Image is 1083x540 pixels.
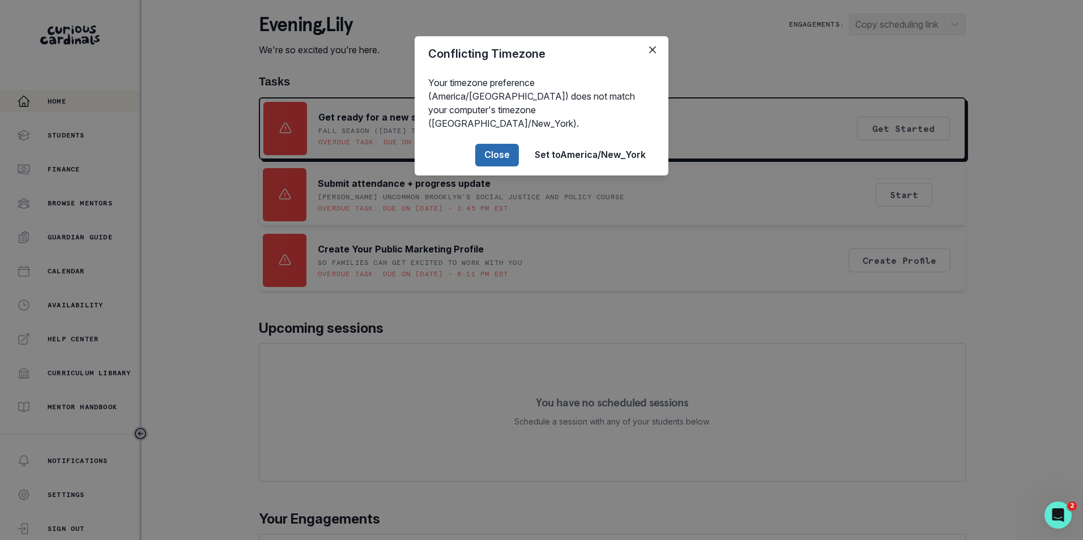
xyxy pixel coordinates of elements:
button: Set toAmerica/New_York [526,144,655,166]
button: Close [475,144,519,166]
header: Conflicting Timezone [415,36,668,71]
div: Your timezone preference (America/[GEOGRAPHIC_DATA]) does not match your computer's timezone ([GE... [415,71,668,135]
span: 2 [1068,502,1077,511]
iframe: Intercom live chat [1044,502,1072,529]
button: Close [643,41,662,59]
